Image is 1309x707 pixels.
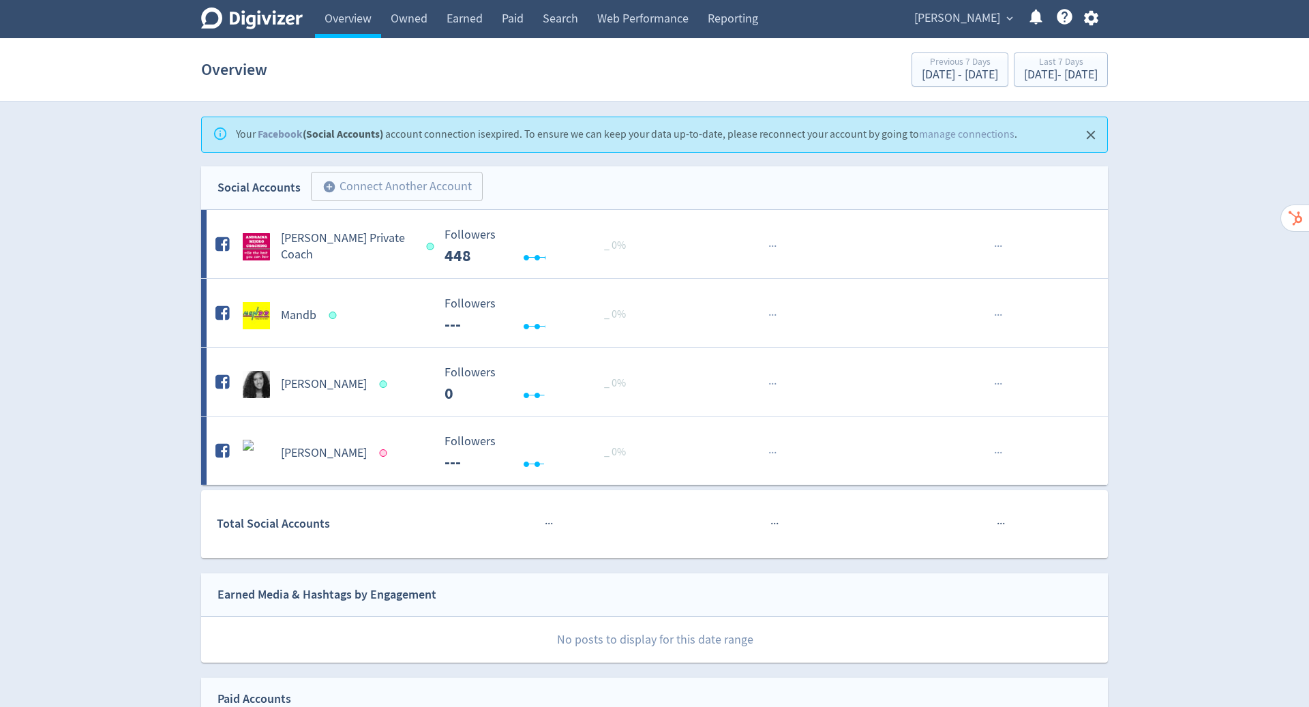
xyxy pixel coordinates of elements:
span: Data last synced: 20 Aug 2025, 4:01am (AEST) [329,312,341,319]
span: _ 0% [604,376,626,390]
img: Resaka Madagasikara undefined [243,440,270,467]
a: manage connections [919,127,1014,141]
div: Last 7 Days [1024,57,1098,69]
span: _ 0% [604,239,626,252]
span: · [999,238,1002,255]
span: · [999,515,1002,532]
span: · [771,307,774,324]
svg: Followers --- [438,297,642,333]
span: · [999,445,1002,462]
span: · [994,376,997,393]
span: · [768,307,771,324]
span: · [997,307,999,324]
h5: Mandb [281,307,316,324]
button: Last 7 Days[DATE]- [DATE] [1014,52,1108,87]
span: · [774,307,777,324]
span: add_circle [322,180,336,194]
img: Mijoro Ayanah Andraina undefined [243,371,270,398]
a: Resaka Madagasikara undefined[PERSON_NAME] Followers --- Followers --- _ 0%······ [201,417,1108,485]
span: · [768,238,771,255]
span: · [771,376,774,393]
span: · [994,307,997,324]
a: Connect Another Account [301,174,483,202]
a: Mandb undefinedMandb Followers --- Followers --- _ 0%······ [201,279,1108,347]
div: [DATE] - [DATE] [922,69,998,81]
h5: [PERSON_NAME] [281,445,367,462]
img: Andraina Mijoro Private Coach undefined [243,233,270,260]
span: _ 0% [604,445,626,459]
span: · [768,376,771,393]
div: Total Social Accounts [217,514,434,534]
button: [PERSON_NAME] [909,7,1017,29]
span: · [997,515,999,532]
img: Mandb undefined [243,302,270,329]
div: Your account connection is expired . To ensure we can keep your data up-to-date, please reconnect... [236,121,1017,148]
span: · [774,376,777,393]
div: Earned Media & Hashtags by Engagement [217,585,436,605]
span: · [774,238,777,255]
a: Mijoro Ayanah Andraina undefined[PERSON_NAME] Followers --- _ 0% Followers 0 ······ [201,348,1108,416]
span: Data last synced: 13 Aug 2025, 10:19pm (AEST) [380,449,391,457]
h5: [PERSON_NAME] [281,376,367,393]
span: · [997,445,999,462]
button: Previous 7 Days[DATE] - [DATE] [912,52,1008,87]
a: Andraina Mijoro Private Coach undefined[PERSON_NAME] Private Coach Followers --- _ 0% Followers 4... [201,210,1108,278]
span: expand_more [1004,12,1016,25]
span: · [771,238,774,255]
span: · [994,238,997,255]
span: · [774,445,777,462]
div: Previous 7 Days [922,57,998,69]
h1: Overview [201,48,267,91]
button: Close [1080,124,1102,147]
span: · [550,515,553,532]
span: · [545,515,547,532]
a: Facebook [258,127,303,141]
span: Data last synced: 20 Aug 2025, 2:01am (AEST) [380,380,391,388]
strong: (Social Accounts) [258,127,383,141]
svg: Followers --- [438,366,642,402]
span: Data last synced: 20 Aug 2025, 4:01am (AEST) [426,243,438,250]
p: No posts to display for this date range [202,617,1108,663]
span: · [773,515,776,532]
span: · [997,238,999,255]
span: _ 0% [604,307,626,321]
div: [DATE] - [DATE] [1024,69,1098,81]
span: · [768,445,771,462]
span: · [547,515,550,532]
button: Connect Another Account [311,172,483,202]
span: · [999,376,1002,393]
svg: Followers --- [438,228,642,265]
span: · [770,515,773,532]
h5: [PERSON_NAME] Private Coach [281,230,414,263]
span: [PERSON_NAME] [914,7,1000,29]
span: · [771,445,774,462]
span: · [997,376,999,393]
span: · [776,515,779,532]
span: · [1002,515,1005,532]
svg: Followers --- [438,435,642,471]
span: · [999,307,1002,324]
span: · [994,445,997,462]
div: Social Accounts [217,178,301,198]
